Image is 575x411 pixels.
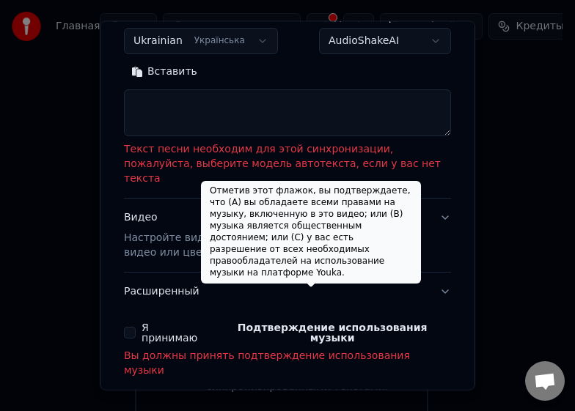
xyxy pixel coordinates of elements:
div: Отметив этот флажок, вы подтверждаете, что (A) вы обладаете всеми правами на музыку, включенную в... [201,181,421,284]
div: Текст песниДобавьте текст песни или выберите модель автотекста [124,12,451,198]
p: Вы должны принять подтверждение использования музыки [124,349,451,378]
div: Видео [124,210,428,260]
p: Текст песни необходим для этой синхронизации, пожалуйста, выберите модель автотекста, если у вас ... [124,142,451,186]
button: Расширенный [124,273,451,311]
label: Модель синхронизации [319,12,451,22]
label: Я принимаю [142,322,451,343]
p: Настройте видео караоке: используйте изображение, видео или цвет [124,231,428,260]
button: Вставить [124,60,205,84]
button: ВидеоНастройте видео караоке: используйте изображение, видео или цвет [124,199,451,272]
label: Язык текста песни [124,12,278,22]
button: Я принимаю [213,322,451,343]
